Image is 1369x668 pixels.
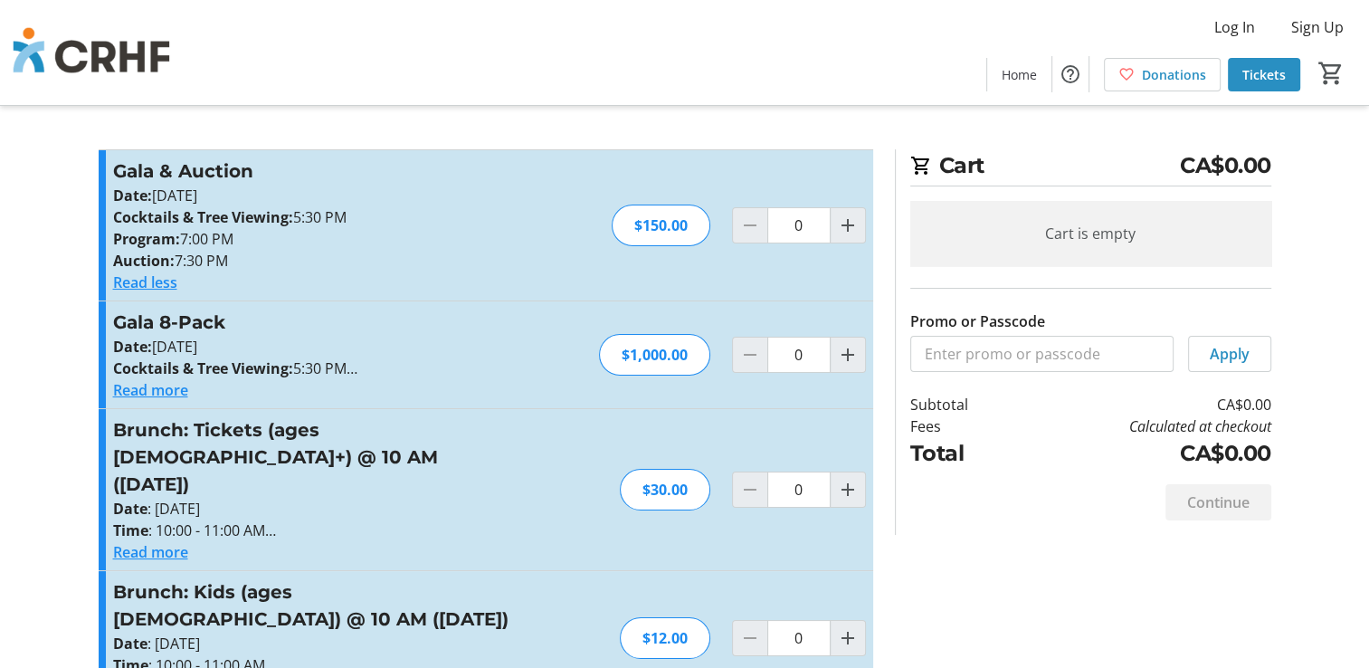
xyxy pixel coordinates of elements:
[987,58,1051,91] a: Home
[1188,336,1271,372] button: Apply
[831,472,865,507] button: Increment by one
[113,186,152,205] strong: Date:
[113,309,509,336] h3: Gala 8-Pack
[1214,16,1255,38] span: Log In
[1014,415,1270,437] td: Calculated at checkout
[767,620,831,656] input: Brunch: Kids (ages 5-11) @ 10 AM (Sunday, Nov. 16) Quantity
[767,337,831,373] input: Gala 8-Pack Quantity
[113,499,147,519] strong: Date
[910,394,1015,415] td: Subtotal
[1200,13,1269,42] button: Log In
[113,578,509,633] h3: Brunch: Kids (ages [DEMOGRAPHIC_DATA]) @ 10 AM ([DATE])
[113,379,188,401] button: Read more
[113,207,293,227] strong: Cocktails & Tree Viewing:
[910,415,1015,437] td: Fees
[1104,58,1221,91] a: Donations
[1242,65,1286,84] span: Tickets
[113,416,509,498] h3: Brunch: Tickets (ages [DEMOGRAPHIC_DATA]+) @ 10 AM ([DATE])
[113,634,147,654] strong: Date
[767,207,831,243] input: Gala & Auction Quantity
[1142,65,1206,84] span: Donations
[1315,57,1347,90] button: Cart
[910,310,1045,332] label: Promo or Passcode
[1210,343,1250,365] span: Apply
[910,201,1271,266] div: Cart is empty
[113,251,175,271] strong: Auction:
[113,633,509,654] p: : [DATE]
[1014,394,1270,415] td: CA$0.00
[113,498,509,520] p: : [DATE]
[113,250,509,272] p: 7:30 PM
[620,617,710,659] div: $12.00
[113,358,509,379] p: 5:30 PM
[767,472,831,508] input: Brunch: Tickets (ages 12+) @ 10 AM (Sunday, Nov. 16) Quantity
[1291,16,1344,38] span: Sign Up
[113,520,509,541] p: : 10:00 - 11:00 AM
[113,358,293,378] strong: Cocktails & Tree Viewing:
[11,7,172,98] img: Chinook Regional Hospital Foundation's Logo
[599,334,710,376] div: $1,000.00
[831,621,865,655] button: Increment by one
[1052,56,1089,92] button: Help
[612,205,710,246] div: $150.00
[910,437,1015,470] td: Total
[1002,65,1037,84] span: Home
[113,336,509,358] p: [DATE]
[1228,58,1300,91] a: Tickets
[1277,13,1358,42] button: Sign Up
[1180,149,1271,182] span: CA$0.00
[113,337,152,357] strong: Date:
[113,157,509,185] h3: Gala & Auction
[620,469,710,511] div: $30.00
[1014,437,1270,470] td: CA$0.00
[113,520,148,540] strong: Time
[113,228,509,250] p: 7:00 PM
[831,338,865,372] button: Increment by one
[910,336,1174,372] input: Enter promo or passcode
[113,185,509,206] p: [DATE]
[113,541,188,563] button: Read more
[113,206,509,228] p: 5:30 PM
[113,272,177,293] button: Read less
[831,208,865,243] button: Increment by one
[113,229,180,249] strong: Program:
[910,149,1271,186] h2: Cart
